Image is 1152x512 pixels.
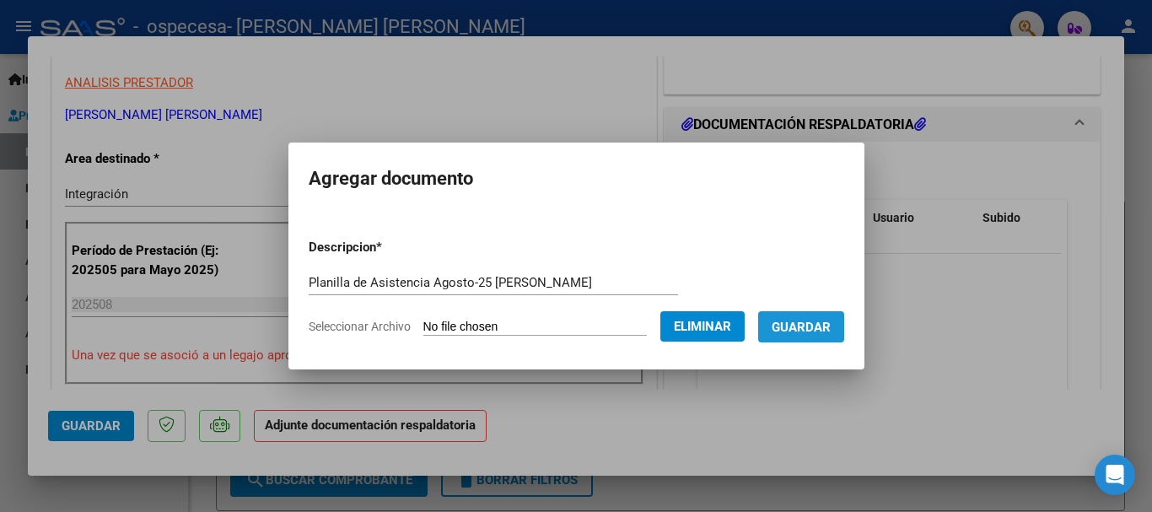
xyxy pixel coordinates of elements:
[309,163,844,195] h2: Agregar documento
[1095,455,1135,495] div: Open Intercom Messenger
[758,311,844,342] button: Guardar
[660,311,745,342] button: Eliminar
[772,320,831,335] span: Guardar
[674,319,731,334] span: Eliminar
[309,320,411,333] span: Seleccionar Archivo
[309,238,470,257] p: Descripcion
